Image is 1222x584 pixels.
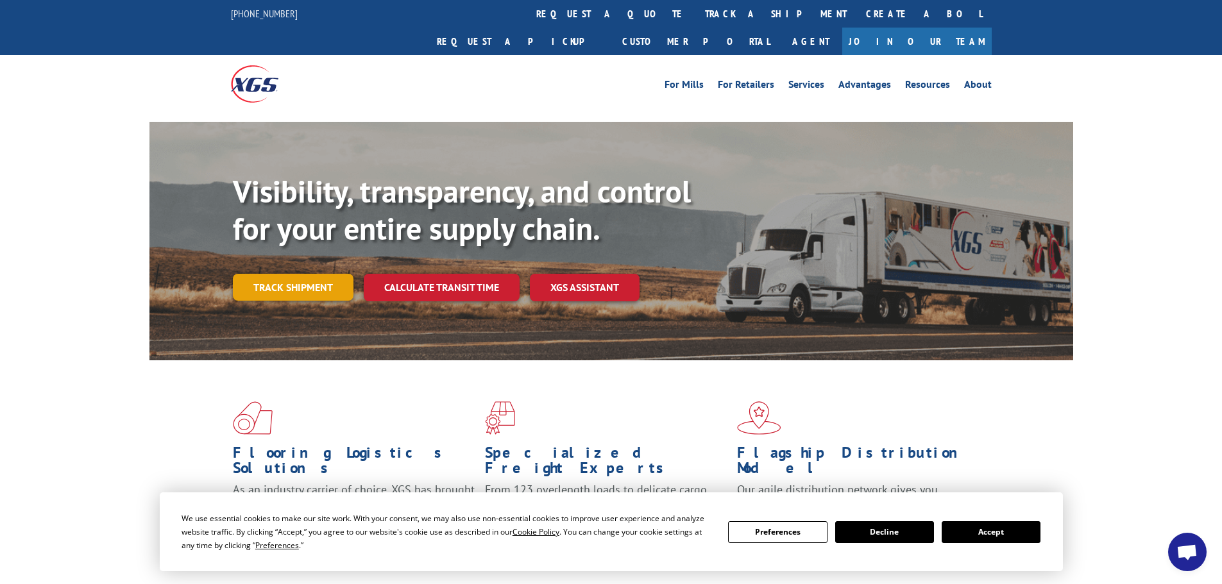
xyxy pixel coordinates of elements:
a: Customer Portal [613,28,779,55]
a: For Retailers [718,79,774,94]
a: [PHONE_NUMBER] [231,7,298,20]
b: Visibility, transparency, and control for your entire supply chain. [233,171,691,248]
a: Join Our Team [842,28,992,55]
span: Cookie Policy [513,526,559,537]
a: Request a pickup [427,28,613,55]
span: Preferences [255,540,299,551]
a: Track shipment [233,274,353,301]
a: Calculate transit time [364,274,520,301]
a: Resources [905,79,950,94]
a: XGS ASSISTANT [530,274,640,301]
h1: Flagship Distribution Model [737,445,980,482]
span: Our agile distribution network gives you nationwide inventory management on demand. [737,482,973,512]
div: Cookie Consent Prompt [160,492,1063,571]
span: As an industry carrier of choice, XGS has brought innovation and dedication to flooring logistics... [233,482,475,528]
div: Open chat [1168,533,1207,571]
button: Decline [835,521,934,543]
h1: Flooring Logistics Solutions [233,445,475,482]
img: xgs-icon-focused-on-flooring-red [485,401,515,435]
button: Preferences [728,521,827,543]
a: Agent [779,28,842,55]
img: xgs-icon-total-supply-chain-intelligence-red [233,401,273,435]
a: Services [788,79,824,94]
a: About [964,79,992,94]
img: xgs-icon-flagship-distribution-model-red [737,401,781,435]
div: We use essential cookies to make our site work. With your consent, we may also use non-essential ... [182,512,713,552]
button: Accept [942,521,1040,543]
a: For Mills [665,79,704,94]
a: Advantages [838,79,891,94]
p: From 123 overlength loads to delicate cargo, our experienced staff knows the best way to move you... [485,482,727,539]
h1: Specialized Freight Experts [485,445,727,482]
